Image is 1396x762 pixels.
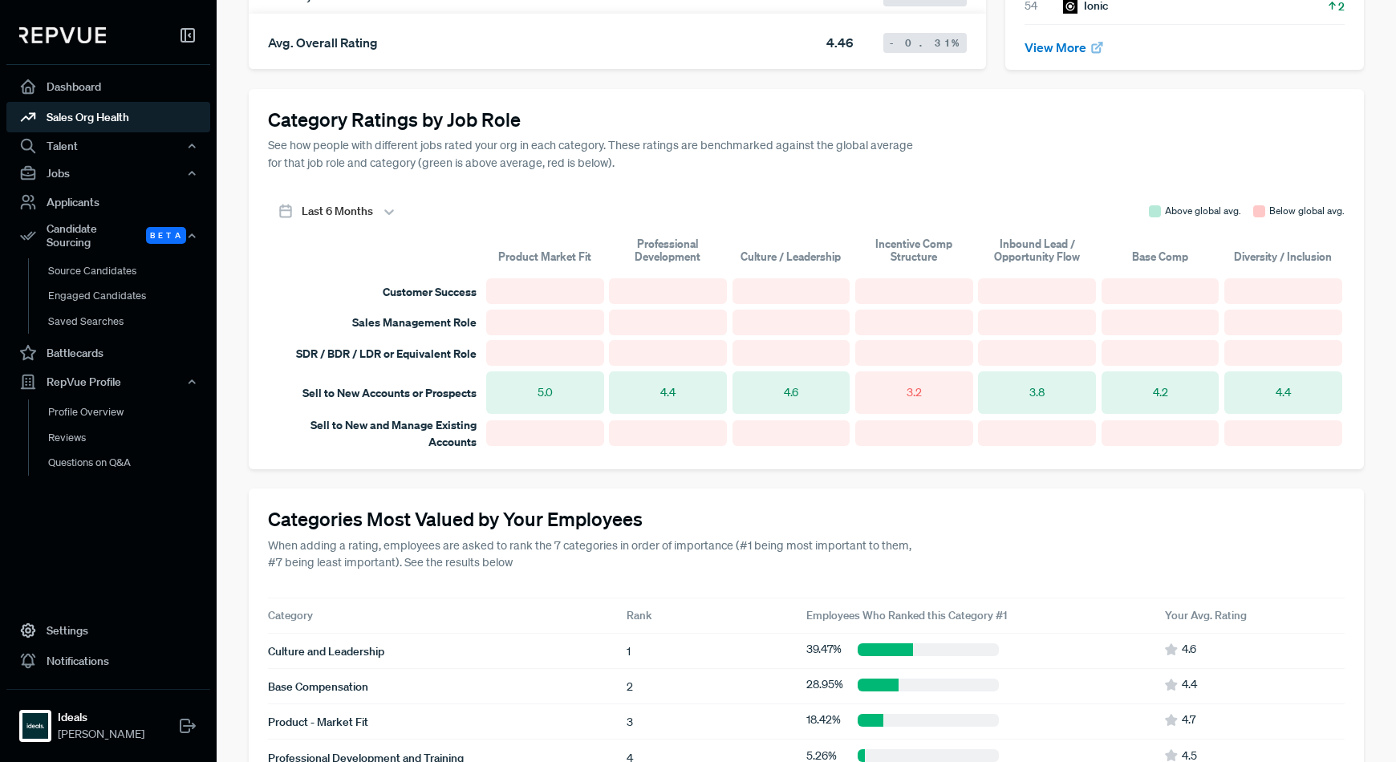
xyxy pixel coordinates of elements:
span: 2 [627,679,633,694]
span: [PERSON_NAME] [58,726,144,743]
span: 3 [627,715,633,729]
span: Inbound Lead / Opportunity Flow [976,237,1098,264]
button: Candidate Sourcing Beta [6,217,210,254]
span: Avg. Overall Rating [268,34,378,51]
span: 4.7 [1182,711,1195,728]
span: Diversity / Inclusion [1234,250,1332,263]
span: Beta [146,227,186,244]
span: 28.95 % [806,676,843,693]
a: Dashboard [6,71,210,102]
a: IdealsIdeals[PERSON_NAME] [6,689,210,749]
button: RepVue Profile [6,368,210,395]
span: Base Compensation [268,679,368,694]
span: 3.8 [1029,384,1045,401]
span: 3.2 [907,384,922,401]
p: When adding a rating, employees are asked to rank the 7 categories in order of importance (#1 bei... [268,537,914,572]
a: Battlecards [6,338,210,368]
span: Base Comp [1132,250,1188,263]
a: Questions on Q&A [28,450,232,476]
div: Above global avg. [1165,204,1241,218]
span: 5.0 [538,384,553,401]
span: Your Avg. Rating [1165,608,1247,622]
p: See how people with different jobs rated your org in each category. These ratings are benchmarked... [268,137,914,172]
span: Employees Who Ranked this Category #1 [806,608,1007,622]
a: Settings [6,615,210,646]
span: Culture and Leadership [268,644,384,659]
span: 1 [627,644,631,659]
span: 18.42 % [806,711,841,728]
span: 39.47 % [806,641,842,658]
a: Source Candidates [28,258,232,284]
span: 4.6 [1182,641,1196,658]
h4: Category Ratings by Job Role [268,108,1345,132]
span: 4.46 [826,33,854,52]
a: Engaged Candidates [28,283,232,309]
span: Incentive Comp Structure [853,237,976,264]
span: Professional Development [607,237,729,264]
a: Reviews [28,425,232,451]
h4: Categories Most Valued by Your Employees [268,508,1345,531]
div: Below global avg. [1269,204,1345,218]
span: Sales Management Role [352,314,477,330]
div: Candidate Sourcing [6,217,210,254]
span: 4.6 [784,384,798,401]
span: Culture / Leadership [741,250,841,263]
span: Sell to New Accounts or Prospects [302,385,477,400]
button: Jobs [6,160,210,187]
img: RepVue [19,27,106,43]
button: Talent [6,132,210,160]
span: Customer Success [383,284,477,299]
img: Ideals [22,713,48,739]
span: 4.4 [660,384,676,401]
span: 4.4 [1182,676,1197,693]
span: 4.4 [1276,384,1291,401]
a: Profile Overview [28,399,232,425]
a: View More [1025,39,1105,55]
span: 4.2 [1153,384,1168,401]
a: Sales Org Health [6,102,210,132]
a: Applicants [6,187,210,217]
span: Category [268,608,313,622]
span: -0.31 % [890,36,960,51]
strong: Ideals [58,709,144,726]
span: Product - Market Fit [268,715,368,729]
a: Saved Searches [28,309,232,334]
a: Notifications [6,646,210,676]
span: Sell to New and Manage Existing Accounts [310,417,477,449]
span: Product Market Fit [498,250,591,263]
span: SDR / BDR / LDR or Equivalent Role [296,346,477,361]
span: Rank [627,608,651,622]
